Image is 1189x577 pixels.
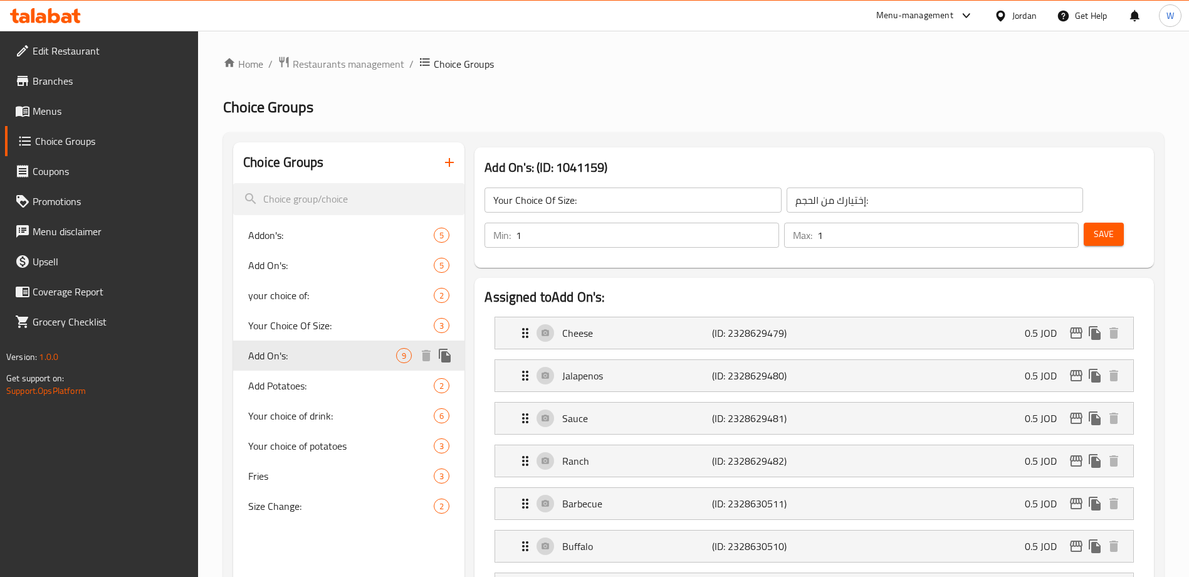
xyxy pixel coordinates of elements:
p: Ranch [562,453,711,468]
p: Cheese [562,326,711,341]
button: edit [1067,537,1086,556]
p: (ID: 2328629482) [712,453,812,468]
button: delete [1104,494,1123,513]
p: 0.5 JOD [1025,368,1067,383]
div: Your Choice Of Size:3 [233,310,464,341]
li: / [268,56,273,71]
span: W [1166,9,1174,23]
p: (ID: 2328630510) [712,539,812,554]
span: Your Choice Of Size: [248,318,434,333]
div: Choices [434,378,449,393]
nav: breadcrumb [223,56,1164,72]
span: 2 [434,290,449,302]
button: delete [417,346,436,365]
button: duplicate [436,346,454,365]
a: Coupons [5,156,199,186]
span: Menus [33,103,189,119]
button: duplicate [1086,324,1104,342]
span: Version: [6,349,37,365]
button: delete [1104,452,1123,470]
p: Sauce [562,411,711,426]
span: 1.0.0 [39,349,58,365]
span: Coupons [33,164,189,179]
div: Expand [495,360,1133,391]
div: Expand [495,488,1133,519]
span: Size Change: [248,499,434,514]
span: Your choice of drink: [248,408,434,423]
p: 0.5 JOD [1025,411,1067,426]
div: Add On's:9deleteduplicate [233,341,464,371]
span: Choice Groups [35,134,189,149]
div: Expand [495,531,1133,562]
span: 2 [434,380,449,392]
div: Choices [434,499,449,514]
span: 5 [434,260,449,272]
p: Buffalo [562,539,711,554]
button: delete [1104,324,1123,342]
p: 0.5 JOD [1025,496,1067,511]
h3: Add On's: (ID: 1041159) [485,157,1144,177]
a: Promotions [5,186,199,216]
span: your choice of: [248,288,434,303]
button: edit [1067,452,1086,470]
span: 6 [434,410,449,422]
span: Get support on: [6,370,64,386]
div: Expand [495,317,1133,349]
button: delete [1104,366,1123,385]
p: Barbecue [562,496,711,511]
span: Choice Groups [434,56,494,71]
li: Expand [485,482,1144,525]
div: Add Potatoes:2 [233,371,464,401]
p: (ID: 2328629479) [712,326,812,341]
p: (ID: 2328630511) [712,496,812,511]
span: Your choice of potatoes [248,438,434,453]
button: duplicate [1086,537,1104,556]
a: Support.OpsPlatform [6,383,86,399]
div: Choices [434,318,449,333]
span: 3 [434,470,449,482]
a: Edit Restaurant [5,36,199,66]
p: Min: [493,228,511,243]
span: 9 [397,350,411,362]
div: Expand [495,403,1133,434]
span: Addon's: [248,228,434,243]
a: Menu disclaimer [5,216,199,246]
a: Branches [5,66,199,96]
div: Menu-management [876,8,953,23]
p: 0.5 JOD [1025,539,1067,554]
span: Edit Restaurant [33,43,189,58]
div: your choice of:2 [233,280,464,310]
div: Expand [495,445,1133,477]
span: 3 [434,440,449,452]
p: Jalapenos [562,368,711,383]
p: Max: [793,228,812,243]
button: edit [1067,324,1086,342]
a: Home [223,56,263,71]
li: Expand [485,354,1144,397]
div: Your choice of drink:6 [233,401,464,431]
div: Choices [434,468,449,484]
span: Add On's: [248,258,434,273]
div: Add On's:5 [233,250,464,280]
h2: Assigned to Add On's: [485,288,1144,307]
span: Promotions [33,194,189,209]
li: Expand [485,440,1144,482]
button: duplicate [1086,409,1104,428]
button: edit [1067,366,1086,385]
div: Size Change:2 [233,491,464,521]
span: Restaurants management [293,56,404,71]
span: Branches [33,73,189,88]
a: Grocery Checklist [5,307,199,337]
span: Add Potatoes: [248,378,434,393]
p: 0.5 JOD [1025,453,1067,468]
li: Expand [485,312,1144,354]
div: Choices [396,348,412,363]
button: duplicate [1086,366,1104,385]
p: (ID: 2328629481) [712,411,812,426]
span: Choice Groups [223,93,313,121]
div: Choices [434,438,449,453]
li: / [409,56,414,71]
a: Choice Groups [5,126,199,156]
input: search [233,183,464,215]
a: Menus [5,96,199,126]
